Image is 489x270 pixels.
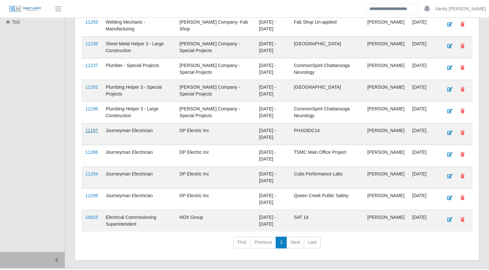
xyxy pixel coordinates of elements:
td: PHX03DC14 [290,123,363,145]
td: CommonSpirit Chattanooga Neurology [290,58,363,80]
td: [DATE] [408,58,439,80]
td: [DATE] [408,123,439,145]
td: NOX Group [175,210,255,232]
td: [PERSON_NAME] [363,210,408,232]
td: [PERSON_NAME] [363,102,408,123]
td: [PERSON_NAME] [363,58,408,80]
span: ToS [12,19,20,25]
nav: pagination [81,237,473,253]
td: DP Electric Inc [175,123,255,145]
td: DP Electric Inc [175,188,255,210]
td: Fab Shop Un-applied [290,15,363,37]
a: 11294 [85,171,98,176]
td: DP Electric Inc [175,167,255,188]
td: Welding Mechanic - Manufacturing [102,15,175,37]
td: [DATE] - [DATE] [255,58,290,80]
a: 11298 [85,106,98,111]
td: [DATE] - [DATE] [255,102,290,123]
a: 11299 [85,193,98,198]
a: 11197 [85,128,98,133]
a: 11292 [85,84,98,90]
td: Plumbing Helper 3 - Large Construction [102,102,175,123]
td: [PERSON_NAME] Company - Special Projects [175,58,255,80]
td: Journeyman Electrician [102,145,175,167]
td: Plumber - Special Projects [102,58,175,80]
td: DP Electric Inc [175,145,255,167]
td: Sheet Metal Helper 3 - Large Construction [102,37,175,58]
td: [GEOGRAPHIC_DATA] [290,80,363,102]
td: TSMC Main Office Project [290,145,363,167]
td: [DATE] - [DATE] [255,37,290,58]
input: Search [365,3,419,15]
td: [PERSON_NAME] [363,37,408,58]
td: [DATE] - [DATE] [255,167,290,188]
td: [PERSON_NAME] Company - Special Projects [175,80,255,102]
td: [DATE] - [DATE] [255,15,290,37]
td: [DATE] - [DATE] [255,80,290,102]
td: [DATE] - [DATE] [255,123,290,145]
td: [PERSON_NAME] [363,15,408,37]
td: [PERSON_NAME] [363,145,408,167]
td: [DATE] [408,188,439,210]
td: [DATE] [408,102,439,123]
td: Electrical Commissioning Superintendent [102,210,175,232]
a: 11236 [85,41,98,46]
a: 11286 [85,150,98,155]
td: Queen Creek Public Safety [290,188,363,210]
td: [DATE] [408,167,439,188]
td: Journeyman Electrician [102,167,175,188]
td: [DATE] [408,37,439,58]
td: [DATE] [408,15,439,37]
td: [DATE] - [DATE] [255,210,290,232]
td: [DATE] [408,210,439,232]
td: [PERSON_NAME] [363,123,408,145]
a: 10833 [85,215,98,220]
td: Plumbing Helper 3 - Special Projects [102,80,175,102]
td: [DATE] [408,80,439,102]
td: [GEOGRAPHIC_DATA] [290,37,363,58]
a: 11293 [85,19,98,25]
td: Cubs Performance Labs [290,167,363,188]
td: [DATE] - [DATE] [255,188,290,210]
img: SLM Logo [9,6,41,13]
td: [PERSON_NAME] Company- Fab Shop [175,15,255,37]
td: [DATE] [408,145,439,167]
td: SAT 14 [290,210,363,232]
td: CommonSpirit Chattanooga Neurology [290,102,363,123]
td: [PERSON_NAME] Company - Special Projects [175,102,255,123]
td: [PERSON_NAME] [363,80,408,102]
a: Vanity [PERSON_NAME] [435,6,486,12]
td: [PERSON_NAME] [363,167,408,188]
td: Journeyman Electrician [102,123,175,145]
td: Journeyman Electrician [102,188,175,210]
td: [PERSON_NAME] [363,188,408,210]
td: [PERSON_NAME] Company - Special Projects [175,37,255,58]
a: 1 [276,237,287,248]
td: [DATE] - [DATE] [255,145,290,167]
a: 11237 [85,63,98,68]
